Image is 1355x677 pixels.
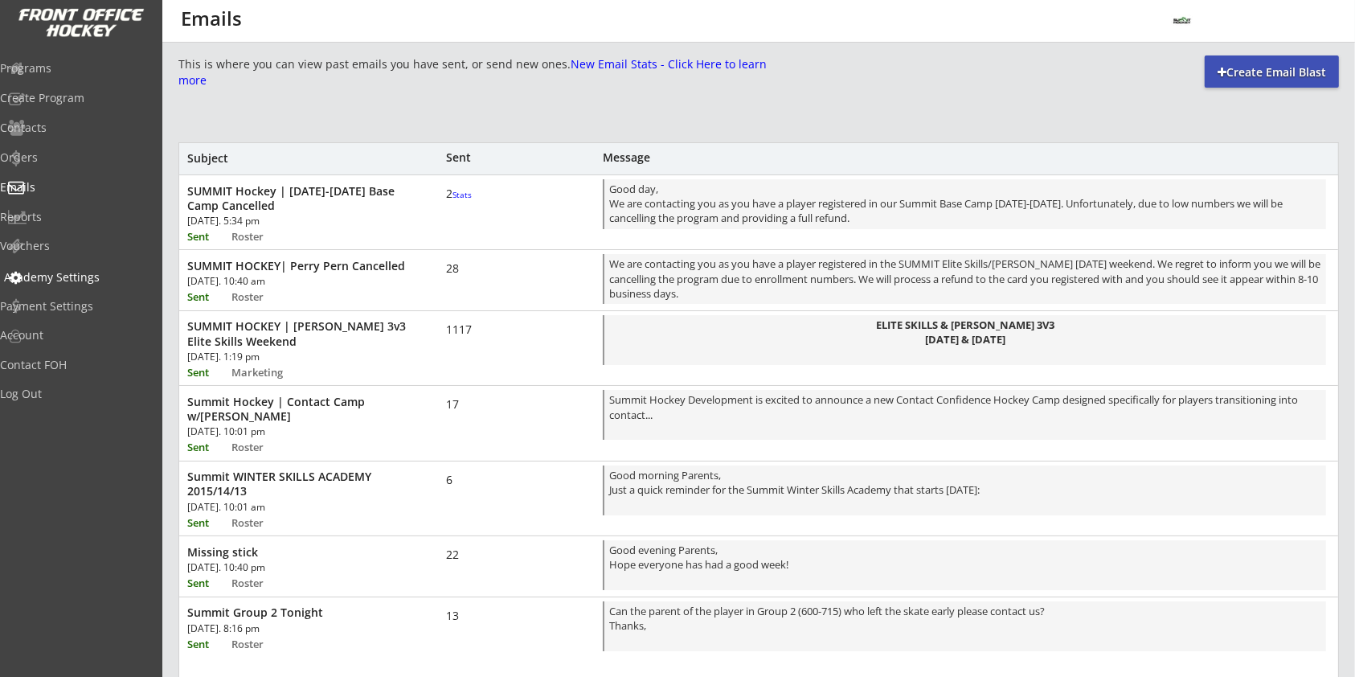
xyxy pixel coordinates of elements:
div: Good evening Parents, Hope everyone has had a good week! [609,543,1321,590]
div: [DATE]. 5:34 pm [187,216,370,226]
div: [DATE]. 1:19 pm [187,352,370,362]
div: 6 [446,473,494,487]
div: [DATE]. 10:40 am [187,277,370,286]
div: SUMMIT HOCKEY| Perry Pern Cancelled [187,259,407,273]
div: Summit Hockey Development is excited to announce a new Contact Confidence Hockey Camp designed sp... [609,392,1321,440]
div: Roster [231,292,309,302]
div: Message [603,152,935,163]
div: 1117 [446,322,494,337]
strong: ELITE SKILLS & [PERSON_NAME] 3V3 [876,318,1054,332]
div: Sent [187,442,229,453]
div: Summit WINTER SKILLS ACADEMY 2015/14/13 [187,470,407,499]
div: Marketing [231,367,309,378]
div: Roster [231,442,309,453]
div: We are contacting you as you have a player registered in the SUMMIT Elite Skills/[PERSON_NAME] [D... [609,256,1321,304]
div: Roster [231,578,309,589]
div: SUMMIT HOCKEY | [PERSON_NAME] 3v3 Elite Skills Weekend [187,319,407,348]
div: This is where you can view past emails you have sent, or send new ones. [178,56,767,88]
div: Summit Hockey | Contact Camp w/[PERSON_NAME] [187,395,407,424]
div: [DATE]. 10:01 pm [187,427,370,437]
div: Academy Settings [4,272,149,283]
div: Roster [231,639,309,650]
div: Good morning Parents, Just a quick reminder for the Summit Winter Skills Academy that starts [DATE]: [609,468,1321,515]
div: Sent [446,152,494,163]
div: Sent [187,232,229,242]
div: Summit Group 2 Tonight [187,605,407,620]
div: Missing stick [187,545,407,560]
div: 22 [446,548,494,562]
div: Roster [231,232,309,242]
div: [DATE]. 10:40 pm [187,563,370,572]
div: Good day, We are contacting you as you have a player registered in our Summit Base Camp [DATE]-[D... [609,182,1321,229]
div: Sent [187,639,229,650]
div: Sent [187,292,229,302]
div: Can the parent of the player in Group 2 (600-715) who left the skate early please contact us? Tha... [609,604,1321,651]
div: [DATE]. 8:16 pm [187,624,370,634]
font: New Email Stats - Click Here to learn more [178,56,770,88]
div: SUMMIT Hockey | [DATE]-[DATE] Base Camp Cancelled [187,184,407,213]
div: 17 [446,397,494,412]
div: [DATE]. 10:01 am [187,503,370,512]
div: 28 [446,261,494,276]
font: Stats [452,189,472,200]
div: 2 [446,187,494,201]
div: Sent [187,518,229,528]
div: Roster [231,518,309,528]
strong: [DATE] & [DATE] [925,332,1005,347]
div: Create Email Blast [1205,64,1339,80]
div: Sent [187,367,229,378]
div: Subject [187,153,407,164]
div: 13 [446,609,494,623]
div: Sent [187,578,229,589]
